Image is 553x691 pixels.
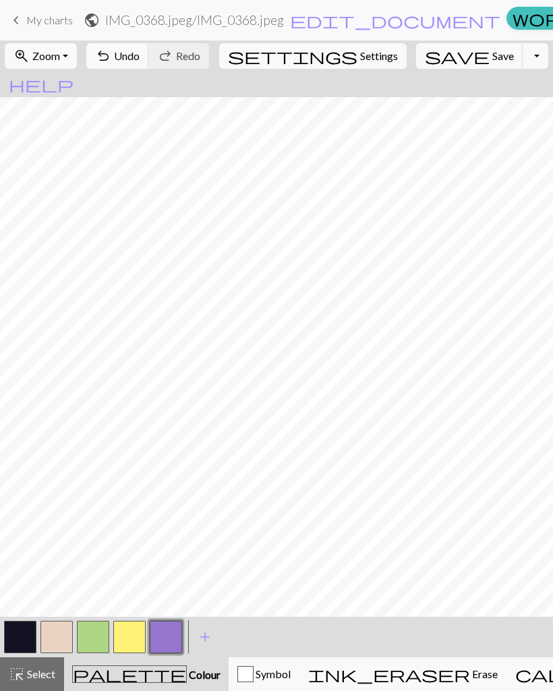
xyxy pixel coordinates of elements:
button: SettingsSettings [219,43,407,69]
span: Erase [470,667,498,680]
span: settings [228,47,357,65]
button: Erase [299,657,506,691]
button: Undo [86,43,149,69]
span: Select [25,667,55,680]
span: palette [73,665,186,684]
i: Settings [228,48,357,64]
span: save [425,47,490,65]
span: zoom_in [13,47,30,65]
span: undo [95,47,111,65]
span: Settings [360,48,398,64]
button: Colour [64,657,229,691]
button: Save [416,43,523,69]
span: public [84,11,100,30]
span: Symbol [254,667,291,680]
a: My charts [8,9,73,32]
button: Zoom [5,43,77,69]
button: Symbol [229,657,299,691]
span: ink_eraser [308,665,470,684]
span: help [9,75,74,94]
h2: IMG_0368.jpeg / IMG_0368.jpeg [105,12,284,28]
span: add [197,628,213,646]
span: edit_document [290,11,500,30]
span: keyboard_arrow_left [8,11,24,30]
span: Colour [187,668,221,681]
span: Save [492,49,514,62]
span: My charts [26,13,73,26]
span: Zoom [32,49,60,62]
span: highlight_alt [9,665,25,684]
span: Undo [114,49,140,62]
